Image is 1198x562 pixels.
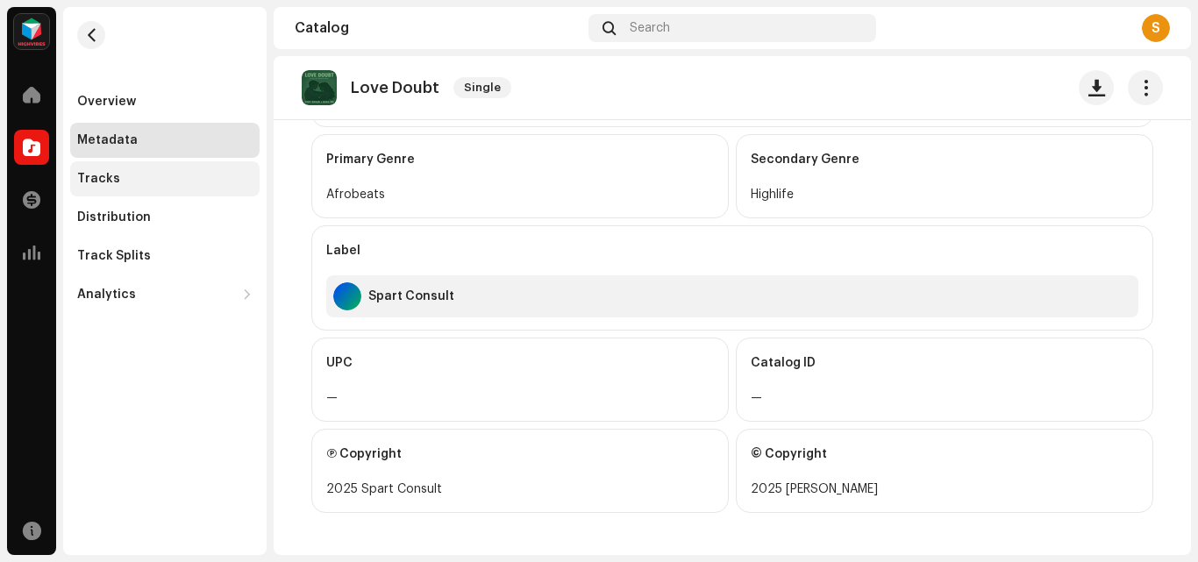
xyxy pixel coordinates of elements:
[751,388,1138,409] div: —
[77,249,151,263] div: Track Splits
[1142,14,1170,42] div: S
[368,289,454,303] div: Spart Consult
[302,70,337,105] img: d7cd3832-1478-4bc5-87c4-d916f404e761
[751,430,1138,479] div: © Copyright
[751,479,1138,500] div: 2025 [PERSON_NAME]
[326,135,714,184] div: Primary Genre
[453,77,511,98] span: Single
[70,277,260,312] re-m-nav-dropdown: Analytics
[77,210,151,224] div: Distribution
[326,388,714,409] div: —
[326,479,714,500] div: 2025 Spart Consult
[351,79,439,97] p: Love Doubt
[630,21,670,35] span: Search
[77,172,120,186] div: Tracks
[295,21,581,35] div: Catalog
[70,161,260,196] re-m-nav-item: Tracks
[77,288,136,302] div: Analytics
[77,95,136,109] div: Overview
[326,430,714,479] div: Ⓟ Copyright
[70,200,260,235] re-m-nav-item: Distribution
[70,84,260,119] re-m-nav-item: Overview
[751,338,1138,388] div: Catalog ID
[751,184,1138,205] div: Highlife
[14,14,49,49] img: feab3aad-9b62-475c-8caf-26f15a9573ee
[326,184,714,205] div: Afrobeats
[70,238,260,274] re-m-nav-item: Track Splits
[326,226,1138,275] div: Label
[326,338,714,388] div: UPC
[70,123,260,158] re-m-nav-item: Metadata
[751,135,1138,184] div: Secondary Genre
[77,133,138,147] div: Metadata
